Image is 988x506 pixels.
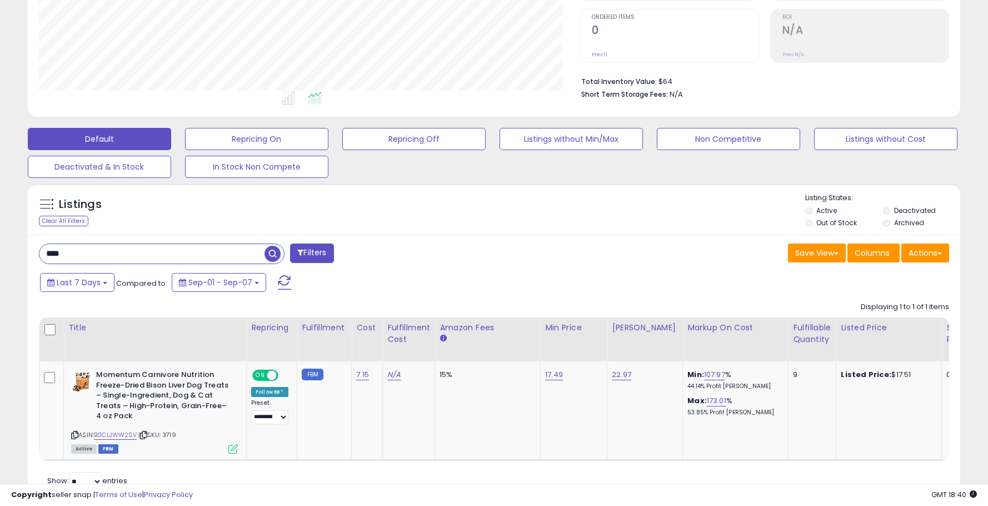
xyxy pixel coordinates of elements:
button: Default [28,128,171,150]
a: 17.49 [545,369,563,380]
div: Title [68,322,242,334]
span: OFF [277,371,295,380]
span: All listings currently available for purchase on Amazon [71,444,97,454]
b: Listed Price: [841,369,891,380]
b: Max: [687,395,707,406]
a: 107.97 [704,369,725,380]
small: Prev: 0 [592,51,607,58]
span: Last 7 Days [57,277,101,288]
button: Non Competitive [657,128,800,150]
h2: N/A [782,24,949,39]
li: $64 [581,74,941,87]
button: Actions [901,244,949,262]
label: Deactivated [894,206,936,215]
div: 0.00 [946,370,965,380]
div: % [687,370,780,390]
div: Follow BB * [251,387,288,397]
small: Prev: N/A [782,51,804,58]
div: $17.51 [841,370,933,380]
div: Fulfillment [302,322,347,334]
div: Clear All Filters [39,216,88,226]
button: Filters [290,244,333,263]
a: 7.15 [356,369,369,380]
a: B0CLJWW2SV [94,430,137,440]
b: Min: [687,369,704,380]
span: Columns [855,247,890,259]
button: Repricing Off [342,128,486,150]
div: Preset: [251,399,288,424]
div: [PERSON_NAME] [612,322,678,334]
div: Displaying 1 to 1 of 1 items [861,302,949,312]
b: Total Inventory Value: [581,77,657,86]
span: Compared to: [116,278,167,289]
b: Short Term Storage Fees: [581,90,668,99]
button: Deactivated & In Stock [28,156,171,178]
th: The percentage added to the cost of goods (COGS) that forms the calculator for Min & Max prices. [683,318,789,361]
span: 2025-09-15 18:40 GMT [931,489,977,500]
div: Min Price [545,322,602,334]
label: Out of Stock [816,218,857,227]
p: 44.14% Profit [PERSON_NAME] [687,383,780,390]
span: Ordered Items [592,14,759,21]
div: seller snap | | [11,490,193,500]
span: Show: entries [47,475,127,486]
span: N/A [670,89,683,100]
button: Save View [788,244,846,262]
div: Cost [356,322,378,334]
p: 53.85% Profit [PERSON_NAME] [687,409,780,416]
button: Listings without Cost [814,128,957,150]
div: Markup on Cost [687,322,784,334]
div: ASIN: [71,370,238,452]
strong: Copyright [11,489,52,500]
div: Ship Price [946,322,969,345]
span: | SKU: 3719 [138,430,176,439]
div: Listed Price [841,322,937,334]
small: Amazon Fees. [440,334,446,344]
h2: 0 [592,24,759,39]
b: Momentum Carnivore Nutrition Freeze-Dried Bison Liver Dog Treats – Single-Ingredient, Dog & Cat T... [96,370,231,424]
div: Amazon Fees [440,322,536,334]
span: ON [253,371,267,380]
div: 9 [793,370,827,380]
button: Sep-01 - Sep-07 [172,273,266,292]
div: % [687,396,780,416]
label: Archived [894,218,924,227]
a: N/A [387,369,401,380]
a: Privacy Policy [144,489,193,500]
h5: Listings [59,197,102,212]
a: 22.97 [612,369,631,380]
label: Active [816,206,837,215]
span: ROI [782,14,949,21]
p: Listing States: [805,193,960,204]
a: Terms of Use [95,489,142,500]
img: 414iW2+Ot0L._SL40_.jpg [71,370,93,392]
button: Repricing On [185,128,328,150]
span: Sep-01 - Sep-07 [188,277,252,288]
button: In Stock Non Compete [185,156,328,178]
div: 15% [440,370,532,380]
button: Last 7 Days [40,273,114,292]
span: FBM [98,444,118,454]
button: Columns [847,244,900,262]
button: Listings without Min/Max [500,128,643,150]
div: Fulfillable Quantity [793,322,831,345]
small: FBM [302,369,323,380]
div: Fulfillment Cost [387,322,430,345]
a: 173.01 [707,395,726,406]
div: Repricing [251,322,292,334]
